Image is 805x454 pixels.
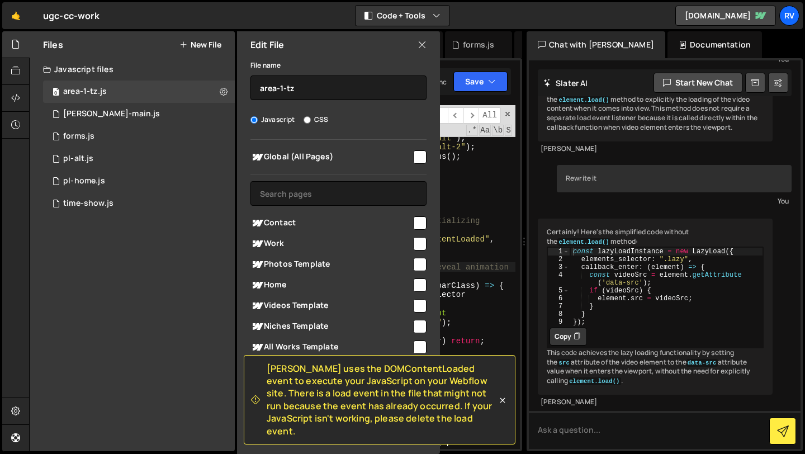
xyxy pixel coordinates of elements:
[63,154,93,164] div: pl-alt.js
[479,107,501,124] span: Alt-Enter
[63,87,107,97] div: area-1-tz.js
[557,238,610,246] code: element.load()
[686,359,718,367] code: data-src
[548,248,570,256] div: 1
[250,258,411,271] span: Photos Template
[568,377,621,385] code: element.load()
[250,75,427,100] input: Name
[304,116,311,124] input: CSS
[43,39,63,51] h2: Files
[63,198,113,209] div: time-show.js
[2,2,30,29] a: 🤙
[538,77,773,141] div: Yes, that's correct. In this case, you are using the method to explicitly the loading of the vide...
[43,192,235,215] div: 10820/24978.js
[541,144,770,154] div: [PERSON_NAME]
[63,109,160,119] div: [PERSON_NAME]-main.js
[304,114,328,125] label: CSS
[250,278,411,292] span: Home
[466,125,478,136] span: RegExp Search
[453,72,508,92] button: Save
[463,107,479,124] span: ​
[267,362,497,437] span: [PERSON_NAME] uses the DOMContentLoaded event to execute your JavaScript on your Webflow site. Th...
[557,96,610,104] code: element.load()
[250,340,411,354] span: All Works Template
[548,295,570,302] div: 6
[527,31,665,58] div: Chat with [PERSON_NAME]
[43,148,235,170] div: 10820/24980.js
[448,107,463,124] span: ​
[479,125,491,136] span: CaseSensitive Search
[779,6,799,26] a: rv
[250,216,411,230] span: Contact
[557,359,570,367] code: src
[250,116,258,124] input: Javascript
[250,114,295,125] label: Javascript
[543,78,588,88] h2: Slater AI
[538,219,773,395] div: Certainly! Here's the simplified code without the method: This code achieves the lazy loading fun...
[557,165,792,192] div: Rewrite it
[463,39,494,50] div: forms.js
[548,271,570,287] div: 4
[250,237,411,250] span: Work
[667,31,762,58] div: Documentation
[43,81,235,103] div: 10820/25186.js
[63,176,105,186] div: pl-home.js
[43,170,235,192] div: 10820/24979.js
[548,302,570,310] div: 7
[548,318,570,326] div: 9
[541,398,770,407] div: [PERSON_NAME]
[548,287,570,295] div: 5
[550,328,587,346] button: Copy
[548,263,570,271] div: 3
[250,60,281,71] label: File name
[250,150,411,164] span: Global (All Pages)
[492,125,504,136] span: Whole Word Search
[356,6,449,26] button: Code + Tools
[53,88,59,97] span: 0
[30,58,235,81] div: Javascript files
[43,103,235,125] div: 10820/24981.js
[250,320,411,333] span: Niches Template
[654,73,742,93] button: Start new chat
[250,299,411,313] span: Videos Template
[505,125,512,136] span: Search In Selection
[548,310,570,318] div: 8
[675,6,776,26] a: [DOMAIN_NAME]
[63,131,94,141] div: forms.js
[250,181,427,206] input: Search pages
[548,256,570,263] div: 2
[179,40,221,49] button: New File
[560,195,789,207] div: You
[250,39,284,51] h2: Edit File
[43,9,100,22] div: ugc-cc-work
[43,125,235,148] div: 10820/26313.js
